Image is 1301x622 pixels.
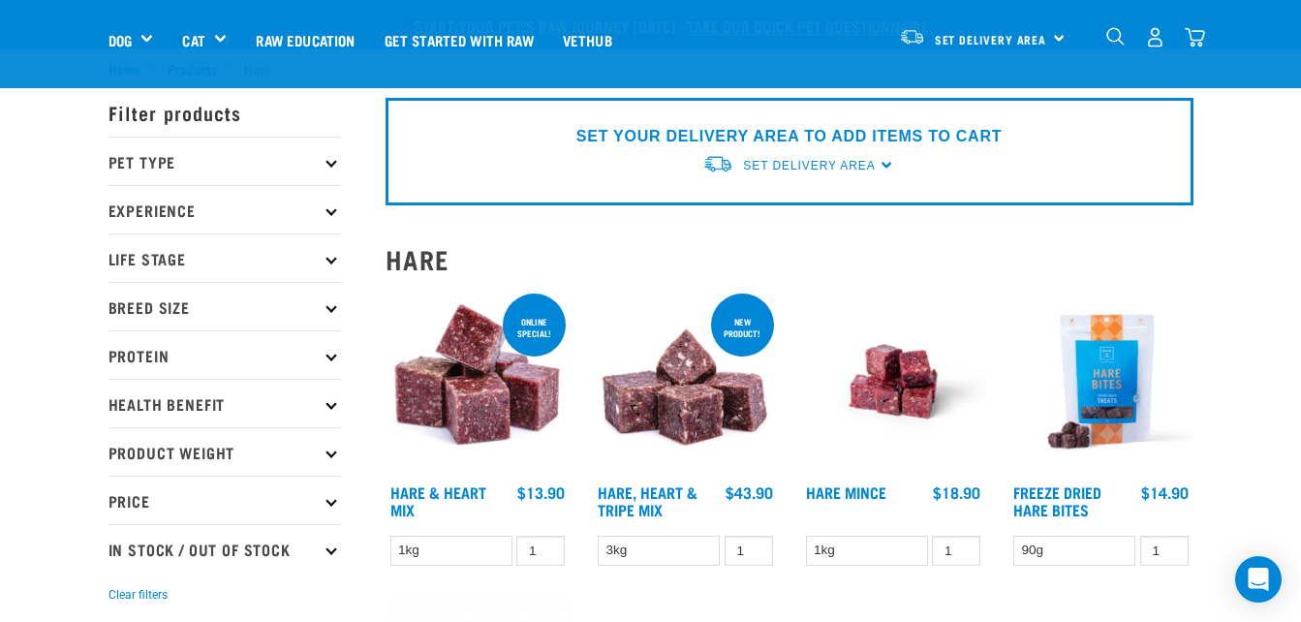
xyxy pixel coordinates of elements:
img: home-icon@2x.png [1185,27,1205,47]
input: 1 [516,536,565,566]
p: Experience [108,185,341,233]
div: ONLINE SPECIAL! [503,307,566,348]
a: Vethub [548,1,627,78]
p: Breed Size [108,282,341,330]
input: 1 [932,536,980,566]
img: user.png [1145,27,1165,47]
div: $43.90 [726,483,773,501]
h2: Hare [386,244,1193,274]
img: van-moving.png [702,154,733,174]
div: $13.90 [517,483,565,501]
p: Health Benefit [108,379,341,427]
input: 1 [725,536,773,566]
a: Raw Education [241,1,369,78]
p: SET YOUR DELIVERY AREA TO ADD ITEMS TO CART [576,125,1002,148]
p: In Stock / Out Of Stock [108,524,341,573]
img: van-moving.png [899,28,925,46]
p: Pet Type [108,137,341,185]
span: Set Delivery Area [935,36,1047,43]
div: Open Intercom Messenger [1235,556,1282,603]
p: Product Weight [108,427,341,476]
div: $14.90 [1141,483,1189,501]
button: Clear filters [108,586,168,604]
img: Raw Essentials Hare Mince Raw Bites For Cats & Dogs [801,290,986,475]
p: Life Stage [108,233,341,282]
a: Hare & Heart Mix [390,487,486,513]
div: new product! [711,307,774,348]
p: Filter products [108,88,341,137]
p: Protein [108,330,341,379]
img: home-icon-1@2x.png [1106,27,1125,46]
a: Hare, Heart & Tripe Mix [598,487,697,513]
a: Freeze Dried Hare Bites [1013,487,1101,513]
a: Get started with Raw [370,1,548,78]
a: Cat [182,29,204,51]
img: Raw Essentials Freeze Dried Hare Bites [1008,290,1193,475]
a: Dog [108,29,132,51]
img: Pile Of Cubed Hare Heart For Pets [386,290,571,475]
span: Set Delivery Area [743,159,875,172]
a: Hare Mince [806,487,886,496]
p: Price [108,476,341,524]
img: 1175 Rabbit Heart Tripe Mix 01 [593,290,778,475]
input: 1 [1140,536,1189,566]
div: $18.90 [933,483,980,501]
